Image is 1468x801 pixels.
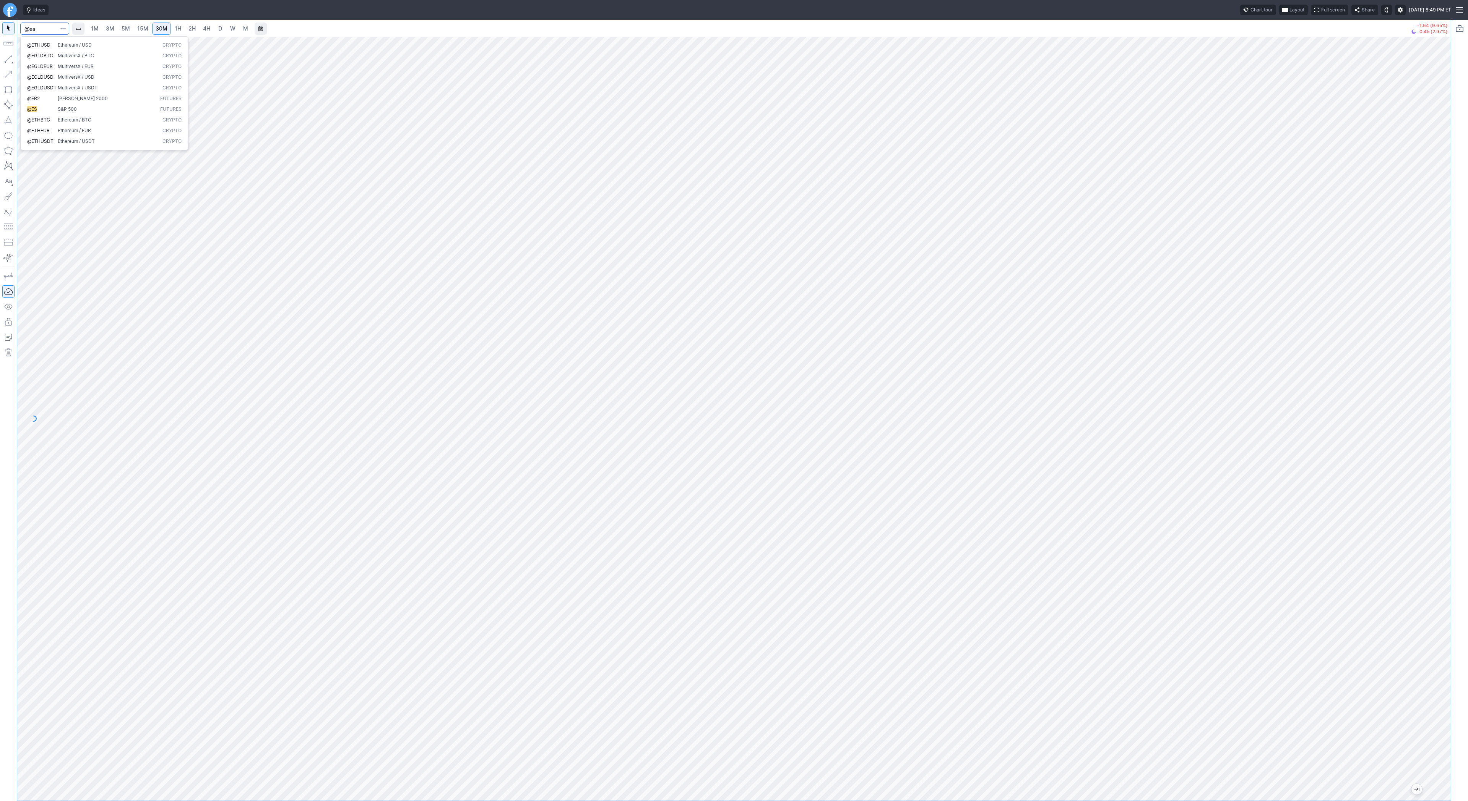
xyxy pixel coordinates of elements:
[2,190,15,202] button: Brush
[218,25,222,32] span: D
[162,74,182,81] span: Crypto
[2,206,15,218] button: Elliott waves
[175,25,181,32] span: 1H
[1362,6,1375,14] span: Share
[162,53,182,59] span: Crypto
[20,23,69,35] input: Search
[2,236,15,248] button: Position
[1381,5,1392,15] button: Toggle dark mode
[1311,5,1348,15] button: Full screen
[91,25,99,32] span: 1M
[58,95,108,101] span: [PERSON_NAME] 2000
[106,25,114,32] span: 3M
[27,74,54,80] span: @EGLDUSD
[214,23,226,35] a: D
[2,99,15,111] button: Rotated rectangle
[27,95,40,101] span: @ER2
[2,221,15,233] button: Fibonacci retracements
[2,129,15,141] button: Ellipse
[2,316,15,328] button: Lock drawings
[2,301,15,313] button: Hide drawings
[122,25,130,32] span: 5M
[134,23,152,35] a: 15M
[1417,29,1448,34] span: -0.45 (2.97%)
[27,85,57,91] span: @EGLDUSDT
[2,175,15,187] button: Text
[162,63,182,70] span: Crypto
[162,117,182,123] span: Crypto
[239,23,252,35] a: M
[188,25,196,32] span: 2H
[1289,6,1304,14] span: Layout
[58,53,94,58] span: MultiversX / BTC
[1411,784,1422,795] button: Jump to the most recent bar
[58,85,97,91] span: MultiversX / USDT
[20,36,188,150] div: Search
[1250,6,1273,14] span: Chart tour
[200,23,214,35] a: 4H
[27,128,50,133] span: @ETHEUR
[1395,5,1406,15] button: Settings
[2,144,15,157] button: Polygon
[1453,23,1466,35] button: Portfolio watchlist
[2,114,15,126] button: Triangle
[156,25,167,32] span: 30M
[203,25,210,32] span: 4H
[2,160,15,172] button: XABCD
[162,42,182,49] span: Crypto
[58,63,94,69] span: MultiversX / EUR
[88,23,102,35] a: 1M
[58,74,94,80] span: MultiversX / USD
[27,117,50,123] span: @ETHBTC
[162,85,182,91] span: Crypto
[1279,5,1308,15] button: Layout
[1240,5,1276,15] button: Chart tour
[1321,6,1345,14] span: Full screen
[230,25,235,32] span: W
[162,138,182,145] span: Crypto
[2,331,15,343] button: Add note
[58,138,95,144] span: Ethereum / USDT
[118,23,133,35] a: 5M
[1411,23,1448,28] p: -1.64 (9.65%)
[58,42,92,48] span: Ethereum / USD
[2,270,15,282] button: Drawing mode: Single
[171,23,185,35] a: 1H
[160,95,182,102] span: Futures
[58,23,68,35] button: Search
[27,53,53,58] span: @EGLDBTC
[27,63,53,69] span: @EGLDEUR
[102,23,118,35] a: 3M
[27,106,37,112] span: @ES
[227,23,239,35] a: W
[3,3,17,17] a: Finviz.com
[2,37,15,50] button: Measure
[2,53,15,65] button: Line
[162,128,182,134] span: Crypto
[160,106,182,113] span: Futures
[2,346,15,359] button: Remove all autosaved drawings
[185,23,199,35] a: 2H
[27,138,54,144] span: @ETHUSDT
[58,128,91,133] span: Ethereum / EUR
[255,23,267,35] button: Range
[1351,5,1378,15] button: Share
[58,117,91,123] span: Ethereum / BTC
[72,23,84,35] button: Interval
[2,68,15,80] button: Arrow
[27,42,50,48] span: @ETHUSD
[2,251,15,264] button: Anchored VWAP
[2,285,15,298] button: Drawings Autosave: On
[33,6,45,14] span: Ideas
[2,22,15,34] button: Mouse
[1409,6,1451,14] span: [DATE] 8:49 PM ET
[152,23,171,35] a: 30M
[2,83,15,95] button: Rectangle
[58,106,77,112] span: S&P 500
[137,25,148,32] span: 15M
[243,25,248,32] span: M
[23,5,49,15] button: Ideas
